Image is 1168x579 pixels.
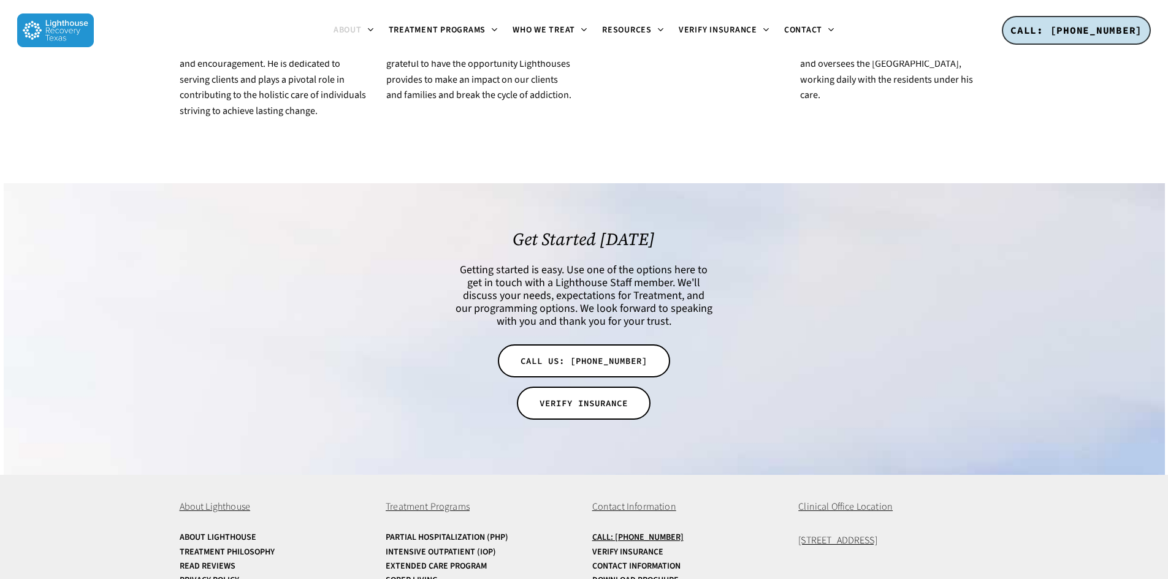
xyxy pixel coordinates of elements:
[180,533,370,542] a: About Lighthouse
[17,13,94,47] img: Lighthouse Recovery Texas
[386,533,576,542] a: Partial Hospitalization (PHP)
[521,355,647,367] span: CALL US: [PHONE_NUMBER]
[180,500,251,513] span: About Lighthouse
[1010,24,1142,36] span: CALL: [PHONE_NUMBER]
[386,562,576,571] a: Extended Care Program
[798,500,893,513] span: Clinical Office Location
[498,344,670,377] a: CALL US: [PHONE_NUMBER]
[798,534,877,547] a: [STREET_ADDRESS]
[386,500,470,513] span: Treatment Programs
[602,24,652,36] span: Resources
[505,26,595,36] a: Who We Treat
[671,26,777,36] a: Verify Insurance
[592,533,782,542] a: Call: [PHONE_NUMBER]
[455,229,714,249] h2: Get Started [DATE]
[455,263,714,328] h6: Getting started is easy. Use one of the options here to get in touch with a Lighthouse Staff memb...
[517,387,651,420] a: VERIFY INSURANCE
[180,562,370,571] a: Read Reviews
[592,548,782,557] a: Verify Insurance
[513,24,575,36] span: Who We Treat
[592,562,782,571] a: Contact Information
[334,24,362,36] span: About
[592,531,684,543] u: Call: [PHONE_NUMBER]
[540,397,628,409] span: VERIFY INSURANCE
[784,24,822,36] span: Contact
[679,24,757,36] span: Verify Insurance
[592,500,676,513] span: Contact Information
[180,548,370,557] a: Treatment Philosophy
[381,26,506,36] a: Treatment Programs
[386,548,576,557] a: Intensive Outpatient (IOP)
[389,24,486,36] span: Treatment Programs
[595,26,671,36] a: Resources
[1002,16,1151,45] a: CALL: [PHONE_NUMBER]
[326,26,381,36] a: About
[777,26,842,36] a: Contact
